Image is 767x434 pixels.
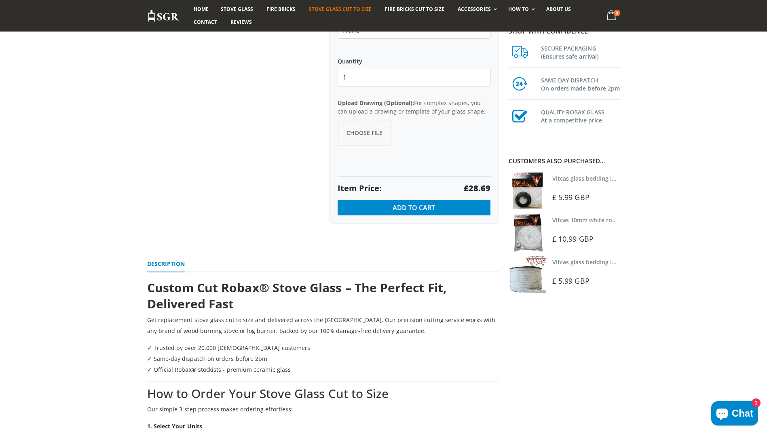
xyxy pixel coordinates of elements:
img: Stove Glass Replacement [147,9,180,23]
p: For complex shapes, you can upload a drawing or template of your glass shape. [338,99,490,116]
strong: 1. Select Your Units [147,422,202,430]
a: Stove Glass [215,3,259,16]
a: About us [540,3,577,16]
span: 0 [614,10,620,16]
span: Contact [194,19,217,25]
a: Accessories [452,3,501,16]
a: Description [147,256,185,272]
a: Fire Bricks [260,3,302,16]
p: Our simple 3-step process makes ordering effortless: [147,404,499,415]
strong: £28.69 [464,183,490,194]
label: Quantity [338,51,490,65]
a: Home [188,3,215,16]
span: Choose File [347,129,382,137]
h3: QUALITY ROBAX GLASS At a competitive price [541,107,620,124]
span: Stove Glass Cut To Size [309,6,372,13]
button: Choose File [338,120,391,146]
a: How To [502,3,539,16]
button: Add to Cart [338,200,490,215]
span: Add to Cart [393,203,435,212]
span: How To [508,6,529,13]
span: Fire Bricks [266,6,296,13]
div: Customers also purchased... [509,158,620,164]
a: Contact [188,16,223,29]
a: Vitcas 10mm white rope kit - includes rope seal and glue! [552,216,711,224]
h2: How to Order Your Stove Glass Cut to Size [147,386,499,402]
a: Vitcas glass bedding in tape - 2mm x 15mm x 2 meters (White) [552,258,724,266]
inbox-online-store-chat: Shopify online store chat [709,401,761,428]
img: Vitcas stove glass bedding in tape [509,256,546,293]
span: Reviews [230,19,252,25]
h3: SECURE PACKAGING (Ensures safe arrival) [541,43,620,61]
a: Reviews [224,16,258,29]
span: Item Price: [338,183,382,194]
strong: Upload Drawing (Optional): [338,99,414,107]
span: £ 10.99 GBP [552,234,594,244]
p: Get replacement stove glass cut to size and delivered across the [GEOGRAPHIC_DATA]. Our precision... [147,314,499,336]
span: Home [194,6,209,13]
h3: SAME DAY DISPATCH On orders made before 2pm [541,75,620,93]
a: Stove Glass Cut To Size [303,3,378,16]
a: Vitcas glass bedding in tape - 2mm x 10mm x 2 meters [552,175,703,182]
img: Vitcas stove glass bedding in tape [509,172,546,210]
span: Stove Glass [221,6,253,13]
p: ✓ Trusted by over 20,000 [DEMOGRAPHIC_DATA] customers ✓ Same-day dispatch on orders before 2pm ✓ ... [147,342,499,375]
span: £ 5.99 GBP [552,192,590,202]
a: 0 [603,8,620,24]
span: About us [546,6,571,13]
img: Vitcas white rope, glue and gloves kit 10mm [509,214,546,251]
span: Accessories [458,6,490,13]
span: Fire Bricks Cut To Size [385,6,444,13]
strong: Custom Cut Robax® Stove Glass – The Perfect Fit, Delivered Fast [147,279,447,312]
span: £ 5.99 GBP [552,276,590,286]
a: Fire Bricks Cut To Size [379,3,450,16]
